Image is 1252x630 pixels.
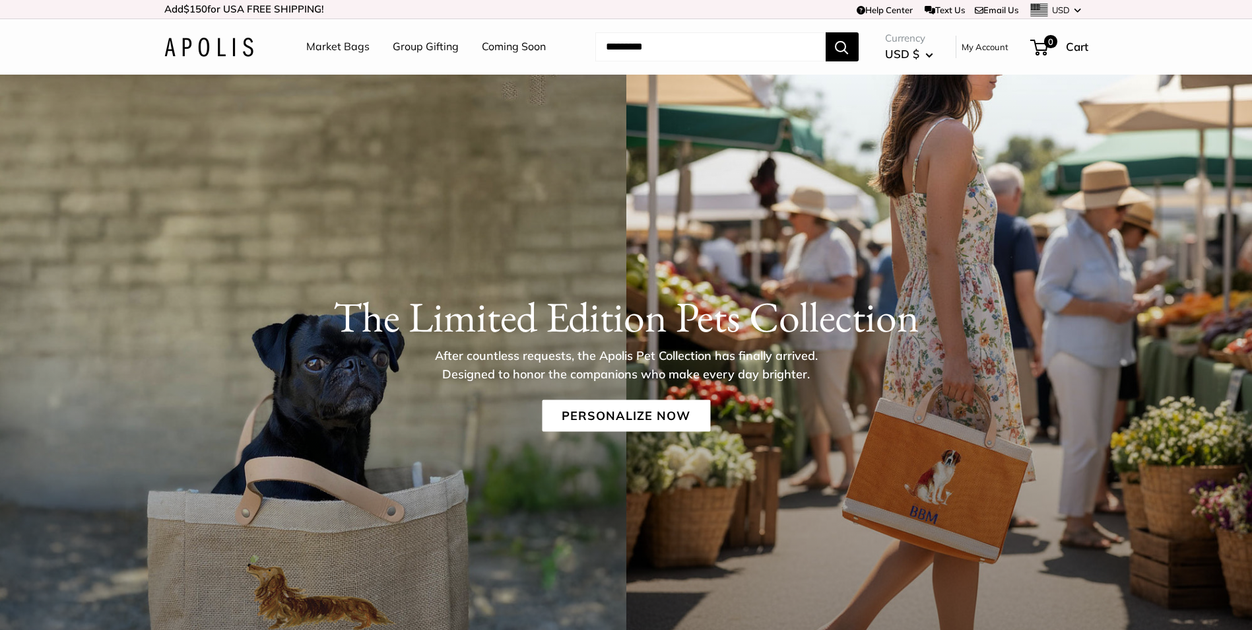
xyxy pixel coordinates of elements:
[1052,5,1070,15] span: USD
[164,291,1088,341] h1: The Limited Edition Pets Collection
[1032,36,1088,57] a: 0 Cart
[542,400,710,431] a: Personalize Now
[857,5,913,15] a: Help Center
[1043,35,1057,48] span: 0
[164,38,253,57] img: Apolis
[306,37,370,57] a: Market Bags
[183,3,207,15] span: $150
[885,47,919,61] span: USD $
[393,37,459,57] a: Group Gifting
[885,29,933,48] span: Currency
[11,580,141,619] iframe: Sign Up via Text for Offers
[412,346,841,383] p: After countless requests, the Apolis Pet Collection has finally arrived. Designed to honor the co...
[595,32,826,61] input: Search...
[975,5,1018,15] a: Email Us
[482,37,546,57] a: Coming Soon
[962,39,1008,55] a: My Account
[826,32,859,61] button: Search
[885,44,933,65] button: USD $
[925,5,965,15] a: Text Us
[1066,40,1088,53] span: Cart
